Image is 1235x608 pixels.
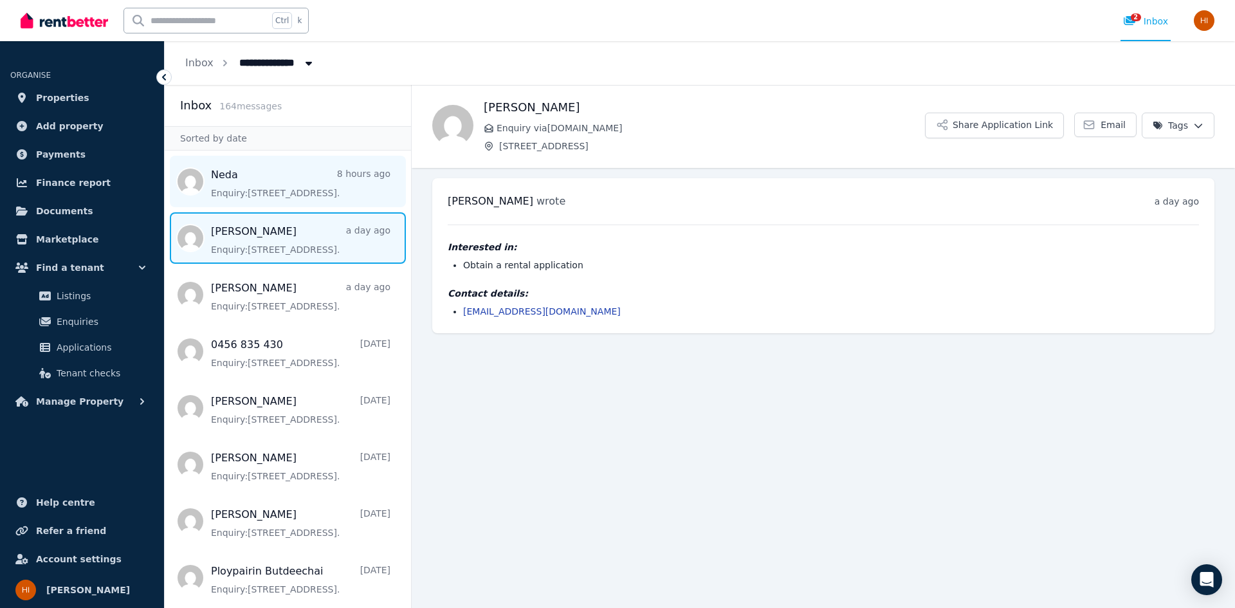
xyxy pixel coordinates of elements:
div: Inbox [1123,15,1168,28]
a: [PERSON_NAME][DATE]Enquiry:[STREET_ADDRESS]. [211,394,390,426]
a: [PERSON_NAME][DATE]Enquiry:[STREET_ADDRESS]. [211,507,390,539]
a: Email [1074,113,1137,137]
span: Find a tenant [36,260,104,275]
a: Inbox [185,57,214,69]
a: [EMAIL_ADDRESS][DOMAIN_NAME] [463,306,621,317]
a: Add property [10,113,154,139]
button: Find a tenant [10,255,154,281]
img: Isaiah Ahsee [432,105,473,146]
span: [STREET_ADDRESS] [499,140,925,152]
a: Ploypairin Butdeechai[DATE]Enquiry:[STREET_ADDRESS]. [211,564,390,596]
a: Listings [15,283,149,309]
span: Tenant checks [57,365,143,381]
time: a day ago [1155,196,1199,207]
a: Applications [15,335,149,360]
h2: Inbox [180,97,212,115]
span: wrote [536,195,565,207]
span: ORGANISE [10,71,51,80]
h4: Contact details: [448,287,1199,300]
a: [PERSON_NAME][DATE]Enquiry:[STREET_ADDRESS]. [211,450,390,483]
a: Documents [10,198,154,224]
div: Sorted by date [165,126,411,151]
span: Help centre [36,495,95,510]
img: Hasan Imtiaz Ahamed [15,580,36,600]
nav: Breadcrumb [165,41,336,85]
a: Neda8 hours agoEnquiry:[STREET_ADDRESS]. [211,167,390,199]
span: Email [1101,118,1126,131]
span: 2 [1131,14,1141,21]
a: Refer a friend [10,518,154,544]
span: k [297,15,302,26]
img: Hasan Imtiaz Ahamed [1194,10,1214,31]
span: Tags [1153,119,1188,132]
span: Enquiry via [DOMAIN_NAME] [497,122,925,134]
img: RentBetter [21,11,108,30]
span: Applications [57,340,143,355]
a: 0456 835 430[DATE]Enquiry:[STREET_ADDRESS]. [211,337,390,369]
span: Enquiries [57,314,143,329]
a: Finance report [10,170,154,196]
h4: Interested in: [448,241,1199,253]
a: Payments [10,142,154,167]
span: Ctrl [272,12,292,29]
a: Account settings [10,546,154,572]
a: Help centre [10,490,154,515]
a: Enquiries [15,309,149,335]
h1: [PERSON_NAME] [484,98,925,116]
span: [PERSON_NAME] [46,582,130,598]
a: Tenant checks [15,360,149,386]
span: Documents [36,203,93,219]
span: Refer a friend [36,523,106,539]
span: 164 message s [219,101,282,111]
div: Open Intercom Messenger [1191,564,1222,595]
a: [PERSON_NAME]a day agoEnquiry:[STREET_ADDRESS]. [211,281,390,313]
button: Manage Property [10,389,154,414]
span: [PERSON_NAME] [448,195,533,207]
span: Properties [36,90,89,106]
button: Tags [1142,113,1214,138]
li: Obtain a rental application [463,259,1199,272]
a: Marketplace [10,226,154,252]
a: [PERSON_NAME]a day agoEnquiry:[STREET_ADDRESS]. [211,224,390,256]
span: Listings [57,288,143,304]
span: Payments [36,147,86,162]
span: Manage Property [36,394,123,409]
span: Marketplace [36,232,98,247]
button: Share Application Link [925,113,1064,138]
span: Add property [36,118,104,134]
span: Account settings [36,551,122,567]
span: Finance report [36,175,111,190]
a: Properties [10,85,154,111]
